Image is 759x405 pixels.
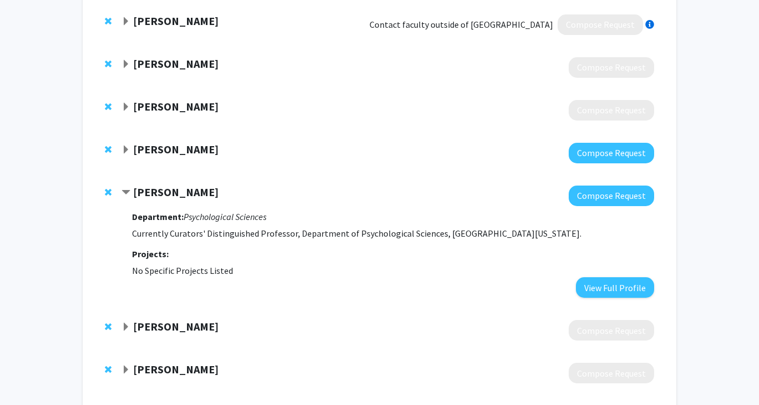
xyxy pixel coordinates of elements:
strong: [PERSON_NAME] [133,14,219,28]
span: Remove Nelson Cowan from bookmarks [105,188,112,197]
button: Compose Request to Bornali Kundu [558,14,643,35]
p: Currently Curators' Distinguished Professor, Department of Psychological Sciences, [GEOGRAPHIC_DA... [132,227,654,240]
span: Remove Moshe Naveh-Benjamin from bookmarks [105,102,112,111]
strong: [PERSON_NAME] [133,57,219,71]
span: Remove Bornali Kundu from bookmarks [105,17,112,26]
strong: [PERSON_NAME] [133,142,219,156]
span: Expand Bornali Kundu Bookmark [122,17,130,26]
span: Expand Matthew Will Bookmark [122,323,130,332]
span: Contract Nelson Cowan Bookmark [122,188,130,197]
iframe: Chat [8,355,47,397]
span: Expand Todd Schachtman Bookmark [122,146,130,154]
strong: [PERSON_NAME] [133,99,219,113]
span: Remove Todd Schachtman from bookmarks [105,145,112,154]
span: Remove Jeffrey Johnson from bookmarks [105,59,112,68]
i: Psychological Sciences [184,211,266,222]
strong: Department: [132,211,184,222]
button: Compose Request to Jeffrey Johnson [569,57,654,78]
span: Remove Ai-Ling Lin from bookmarks [105,365,112,374]
button: Compose Request to Moshe Naveh-Benjamin [569,100,654,121]
div: More information [645,20,654,29]
span: Contact faculty outside of [GEOGRAPHIC_DATA] [370,18,553,31]
button: Compose Request to Ai-Ling Lin [569,363,654,383]
span: Expand Jeffrey Johnson Bookmark [122,60,130,69]
button: Compose Request to Matthew Will [569,320,654,341]
button: Compose Request to Nelson Cowan [569,186,654,206]
strong: Projects: [132,248,169,259]
span: No Specific Projects Listed [132,265,233,276]
strong: [PERSON_NAME] [133,319,219,333]
span: Expand Ai-Ling Lin Bookmark [122,366,130,374]
span: Remove Matthew Will from bookmarks [105,322,112,331]
span: Expand Moshe Naveh-Benjamin Bookmark [122,103,130,112]
strong: [PERSON_NAME] [133,362,219,376]
button: View Full Profile [576,277,654,298]
button: Compose Request to Todd Schachtman [569,143,654,163]
strong: [PERSON_NAME] [133,185,219,199]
